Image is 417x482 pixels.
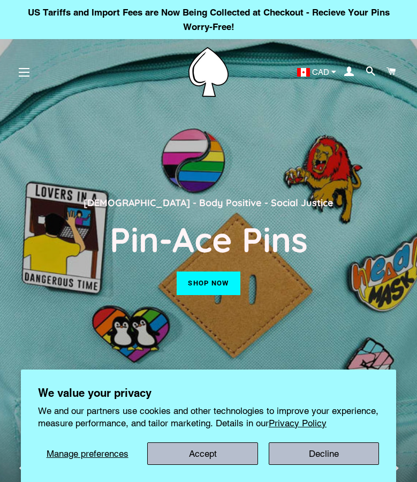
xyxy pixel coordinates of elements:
[21,195,396,210] p: [DEMOGRAPHIC_DATA] - Body Positive - Social Justice
[147,442,257,465] button: Accept
[177,272,240,295] a: Shop now
[269,418,327,428] a: Privacy Policy
[188,47,229,97] img: Pin-Ace
[10,455,36,482] button: Previous slide
[47,448,128,459] span: Manage preferences
[38,387,379,400] h2: We value your privacy
[38,405,379,428] p: We and our partners use cookies and other technologies to improve your experience, measure perfor...
[21,218,396,261] h2: Pin-Ace Pins
[38,442,137,465] button: Manage preferences
[269,442,379,465] button: Decline
[312,68,329,76] span: CAD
